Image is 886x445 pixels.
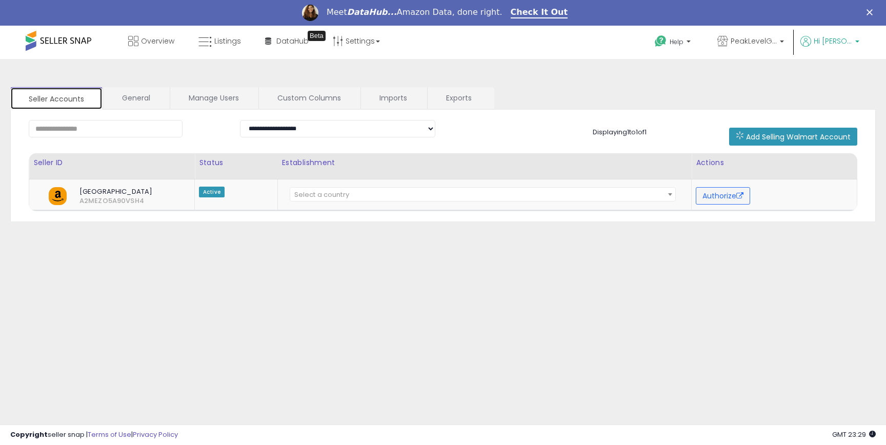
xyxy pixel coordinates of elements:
div: Meet Amazon Data, done right. [327,7,502,17]
a: Listings [191,26,249,56]
a: Manage Users [170,87,257,109]
span: Overview [141,36,174,46]
span: Hi [PERSON_NAME] [814,36,852,46]
img: amazon.png [49,187,67,205]
i: DataHub... [347,7,397,17]
a: Terms of Use [88,430,131,439]
span: Displaying 1 to 1 of 1 [593,127,647,137]
div: Status [199,157,273,168]
span: [GEOGRAPHIC_DATA] [72,187,171,196]
div: Close [867,9,877,15]
span: A2MEZO5A90VSH4 [72,196,88,206]
span: Listings [214,36,241,46]
a: Custom Columns [259,87,359,109]
a: Help [647,27,701,59]
a: DataHub [257,26,316,56]
button: Authorize [696,187,750,205]
a: Imports [361,87,426,109]
img: Profile image for Georgie [302,5,318,21]
span: PeakLevelGoods [731,36,777,46]
span: DataHub [276,36,309,46]
a: Exports [428,87,493,109]
div: seller snap | | [10,430,178,440]
span: 2025-09-17 23:29 GMT [832,430,876,439]
strong: Copyright [10,430,48,439]
a: Privacy Policy [133,430,178,439]
a: General [104,87,169,109]
a: Hi [PERSON_NAME] [800,36,859,59]
div: Seller ID [33,157,190,168]
a: Seller Accounts [10,87,103,110]
div: Actions [696,157,853,168]
a: Settings [325,26,388,56]
span: Active [199,187,225,197]
span: Add Selling Walmart Account [746,132,851,142]
a: PeakLevelGoods [710,26,792,59]
div: Establishment [282,157,688,168]
span: Help [670,37,683,46]
i: Get Help [654,35,667,48]
div: Tooltip anchor [308,31,326,41]
button: Add Selling Walmart Account [729,128,857,146]
span: Select a country [294,190,349,199]
a: Overview [120,26,182,56]
a: Check It Out [511,7,568,18]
